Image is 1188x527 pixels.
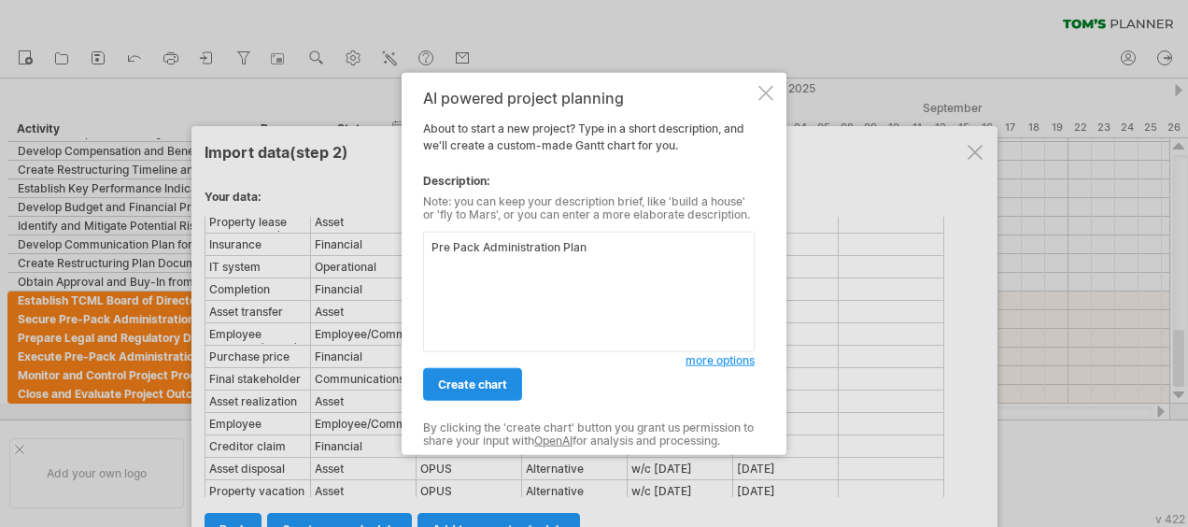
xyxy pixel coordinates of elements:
[423,195,755,222] div: Note: you can keep your description brief, like 'build a house' or 'fly to Mars', or you can ente...
[423,90,755,438] div: About to start a new project? Type in a short description, and we'll create a custom-made Gantt c...
[423,173,755,190] div: Description:
[686,352,755,369] a: more options
[423,90,755,107] div: AI powered project planning
[438,377,507,392] span: create chart
[423,368,522,401] a: create chart
[534,434,573,448] a: OpenAI
[686,353,755,367] span: more options
[423,421,755,449] div: By clicking the 'create chart' button you grant us permission to share your input with for analys...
